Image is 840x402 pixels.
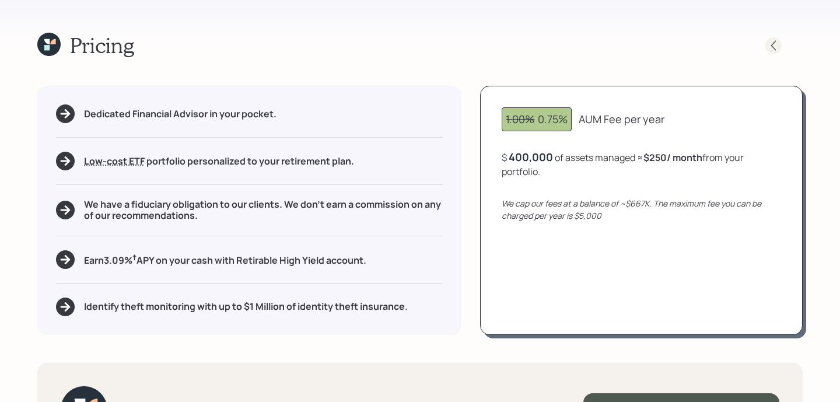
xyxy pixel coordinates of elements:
[509,150,553,164] div: 400,000
[502,150,781,179] div: $ of assets managed ≈ from your portfolio .
[70,33,134,58] h1: Pricing
[502,198,761,221] i: We cap our fees at a balance of ~$667K. The maximum fee you can be charged per year is $5,000
[84,199,443,221] h5: We have a fiduciary obligation to our clients. We don't earn a commission on any of our recommend...
[84,252,366,267] h5: Earn 3.09 % APY on your cash with Retirable High Yield account.
[506,112,534,126] span: 1.00%
[84,156,354,167] h5: portfolio personalized to your retirement plan.
[579,111,664,127] div: AUM Fee per year
[84,109,276,120] h5: Dedicated Financial Advisor in your pocket.
[643,151,702,164] b: $250 / month
[132,252,136,263] sup: †
[84,301,408,312] h5: Identify theft monitoring with up to $1 Million of identity theft insurance.
[506,111,568,127] div: 0.75%
[84,155,145,167] span: Low-cost ETF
